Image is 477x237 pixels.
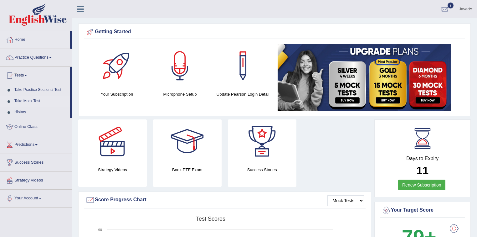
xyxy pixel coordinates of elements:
[85,27,464,37] div: Getting Started
[85,195,364,205] div: Score Progress Chart
[0,172,72,187] a: Strategy Videos
[12,96,70,107] a: Take Mock Test
[382,156,464,161] h4: Days to Expiry
[98,228,102,232] text: 90
[0,118,72,134] a: Online Class
[448,3,454,8] span: 9
[12,107,70,118] a: History
[89,91,145,97] h4: Your Subscription
[0,190,72,205] a: Your Account
[398,180,445,190] a: Renew Subscription
[0,31,70,47] a: Home
[382,206,464,215] div: Your Target Score
[153,166,222,173] h4: Book PTE Exam
[0,67,70,82] a: Tests
[278,44,451,111] img: small5.jpg
[151,91,208,97] h4: Microphone Setup
[12,84,70,96] a: Take Practice Sectional Test
[215,91,271,97] h4: Update Pearson Login Detail
[0,136,72,152] a: Predictions
[228,166,296,173] h4: Success Stories
[196,216,225,222] tspan: Test scores
[0,49,72,65] a: Practice Questions
[416,164,428,176] b: 11
[78,166,147,173] h4: Strategy Videos
[0,154,72,170] a: Success Stories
